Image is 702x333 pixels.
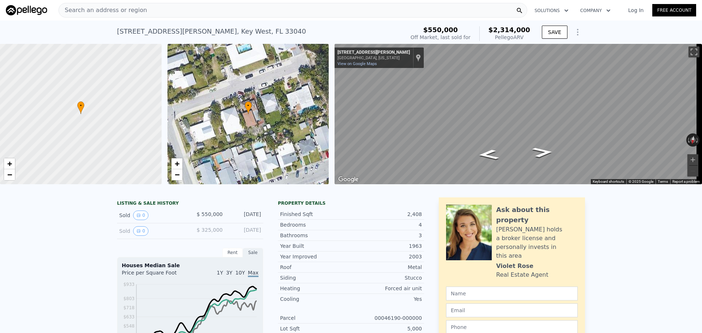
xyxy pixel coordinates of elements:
div: Siding [280,274,351,281]
div: [STREET_ADDRESS][PERSON_NAME] [337,50,410,56]
div: LISTING & SALE HISTORY [117,200,263,208]
span: $550,000 [423,26,458,34]
div: Sold [119,226,184,236]
img: Google [336,175,361,184]
div: Cooling [280,295,351,303]
div: Property details [278,200,424,206]
button: Solutions [529,4,574,17]
a: Open this area in Google Maps (opens a new window) [336,175,361,184]
a: Free Account [652,4,696,16]
div: [STREET_ADDRESS][PERSON_NAME] , Key West , FL 33040 [117,26,306,37]
a: Zoom out [171,169,182,180]
div: Off Market, last sold for [411,34,471,41]
div: [GEOGRAPHIC_DATA], [US_STATE] [337,56,410,60]
div: 2003 [351,253,422,260]
a: Zoom in [171,158,182,169]
a: Log In [619,7,652,14]
div: 4 [351,221,422,228]
div: 00046190-000000 [351,314,422,322]
button: Keyboard shortcuts [593,179,624,184]
button: Toggle fullscreen view [688,46,699,57]
path: Go East, Seidenberg Ave [469,147,508,162]
a: Report a problem [672,179,700,183]
div: Forced air unit [351,285,422,292]
button: SAVE [542,26,567,39]
button: Company [574,4,616,17]
a: Zoom in [4,158,15,169]
div: Ask about this property [496,205,578,225]
div: Rent [222,248,243,257]
span: © 2025 Google [629,179,653,183]
div: [DATE] [229,211,261,220]
a: Terms (opens in new tab) [658,179,668,183]
span: 1Y [217,270,223,276]
a: View on Google Maps [337,61,377,66]
div: Bathrooms [280,232,351,239]
a: Zoom out [4,169,15,180]
span: − [7,170,12,179]
div: Real Estate Agent [496,270,548,279]
div: Year Built [280,242,351,250]
span: • [245,102,252,109]
div: • [245,101,252,114]
button: Zoom out [687,166,698,177]
span: $ 550,000 [197,211,223,217]
div: 1963 [351,242,422,250]
tspan: $718 [123,305,135,310]
span: Max [248,270,258,277]
span: $2,314,000 [488,26,530,34]
div: Parcel [280,314,351,322]
tspan: $803 [123,296,135,301]
div: • [77,101,84,114]
div: Pellego ARV [488,34,530,41]
span: • [77,102,84,109]
div: Roof [280,264,351,271]
div: 3 [351,232,422,239]
div: Yes [351,295,422,303]
div: Houses Median Sale [122,262,258,269]
div: Map [335,44,702,184]
div: 2,408 [351,211,422,218]
button: Rotate counterclockwise [686,133,690,147]
div: Sale [243,248,263,257]
div: Metal [351,264,422,271]
span: $ 325,000 [197,227,223,233]
path: Go West, Seidenberg Ave [524,145,562,160]
span: 3Y [226,270,232,276]
div: 5,000 [351,325,422,332]
div: Sold [119,211,184,220]
input: Name [446,287,578,300]
div: Heating [280,285,351,292]
button: View historical data [133,226,148,236]
div: [PERSON_NAME] holds a broker license and personally invests in this area [496,225,578,260]
a: Show location on map [416,54,421,62]
div: Stucco [351,274,422,281]
button: View historical data [133,211,148,220]
span: 10Y [235,270,245,276]
input: Email [446,303,578,317]
div: Year Improved [280,253,351,260]
div: Street View [335,44,702,184]
span: − [174,170,179,179]
div: Violet Rose [496,262,533,270]
div: [DATE] [229,226,261,236]
button: Rotate clockwise [696,133,700,147]
span: + [174,159,179,168]
tspan: $933 [123,282,135,287]
button: Show Options [570,25,585,39]
div: Price per Square Foot [122,269,190,281]
div: Finished Sqft [280,211,351,218]
tspan: $548 [123,323,135,329]
button: Reset the view [689,133,697,147]
span: Search an address or region [59,6,147,15]
div: Bedrooms [280,221,351,228]
button: Zoom in [687,154,698,165]
div: Lot Sqft [280,325,351,332]
span: + [7,159,12,168]
tspan: $633 [123,314,135,319]
img: Pellego [6,5,47,15]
